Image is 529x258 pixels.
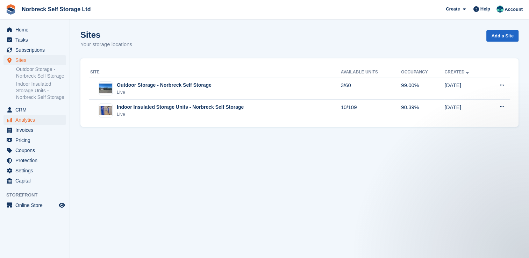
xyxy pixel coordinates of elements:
th: Available Units [341,67,401,78]
td: 99.00% [401,78,444,100]
a: Indoor Insulated Storage Units - Norbreck Self Storage [16,81,66,101]
a: menu [3,25,66,35]
span: Analytics [15,115,57,125]
th: Occupancy [401,67,444,78]
span: Online Store [15,200,57,210]
a: menu [3,200,66,210]
a: menu [3,55,66,65]
a: menu [3,45,66,55]
div: Outdoor Storage - Norbreck Self Storage [117,81,212,89]
span: Sites [15,55,57,65]
span: Protection [15,156,57,165]
span: Settings [15,166,57,175]
span: Create [446,6,460,13]
span: Help [480,6,490,13]
img: Image of Outdoor Storage - Norbreck Self Storage site [99,84,112,94]
span: Storefront [6,192,70,199]
span: Home [15,25,57,35]
span: Subscriptions [15,45,57,55]
h1: Sites [80,30,132,40]
a: Created [444,70,470,74]
span: Coupons [15,145,57,155]
a: menu [3,125,66,135]
a: menu [3,176,66,186]
div: Live [117,89,212,96]
a: menu [3,156,66,165]
span: Pricing [15,135,57,145]
a: menu [3,35,66,45]
a: menu [3,105,66,115]
p: Your storage locations [80,41,132,49]
img: stora-icon-8386f47178a22dfd0bd8f6a31ec36ba5ce8667c1dd55bd0f319d3a0aa187defe.svg [6,4,16,15]
img: Image of Indoor Insulated Storage Units - Norbreck Self Storage site [99,106,112,115]
span: Capital [15,176,57,186]
span: Account [505,6,523,13]
span: CRM [15,105,57,115]
td: 10/109 [341,100,401,121]
td: 90.39% [401,100,444,121]
a: Preview store [58,201,66,209]
a: menu [3,135,66,145]
a: menu [3,145,66,155]
td: [DATE] [444,100,486,121]
th: Site [89,67,341,78]
a: menu [3,115,66,125]
a: Outdoor Storage - Norbreck Self Storage [16,66,66,79]
a: Norbreck Self Storage Ltd [19,3,93,15]
td: [DATE] [444,78,486,100]
div: Live [117,111,244,118]
a: Add a Site [486,30,519,42]
div: Indoor Insulated Storage Units - Norbreck Self Storage [117,103,244,111]
td: 3/60 [341,78,401,100]
span: Invoices [15,125,57,135]
img: Sally King [496,6,503,13]
span: Tasks [15,35,57,45]
a: menu [3,166,66,175]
